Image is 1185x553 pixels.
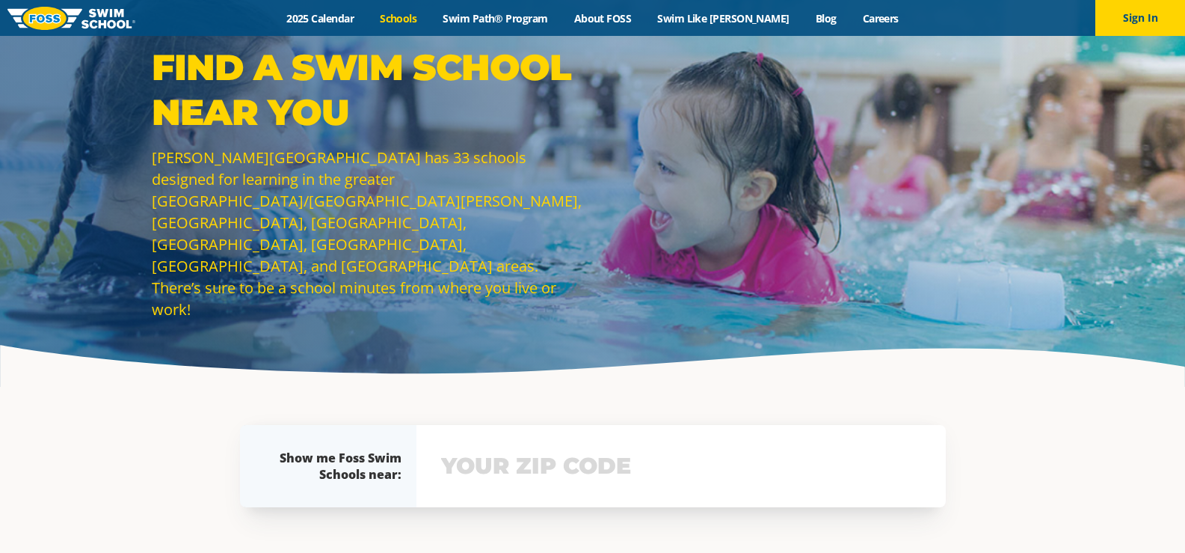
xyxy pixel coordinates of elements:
[437,444,925,488] input: YOUR ZIP CODE
[270,450,401,483] div: Show me Foss Swim Schools near:
[430,11,561,25] a: Swim Path® Program
[644,11,803,25] a: Swim Like [PERSON_NAME]
[7,7,135,30] img: FOSS Swim School Logo
[152,45,585,135] p: Find a Swim School Near You
[849,11,911,25] a: Careers
[274,11,367,25] a: 2025 Calendar
[367,11,430,25] a: Schools
[802,11,849,25] a: Blog
[152,147,585,320] p: [PERSON_NAME][GEOGRAPHIC_DATA] has 33 schools designed for learning in the greater [GEOGRAPHIC_DA...
[561,11,644,25] a: About FOSS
